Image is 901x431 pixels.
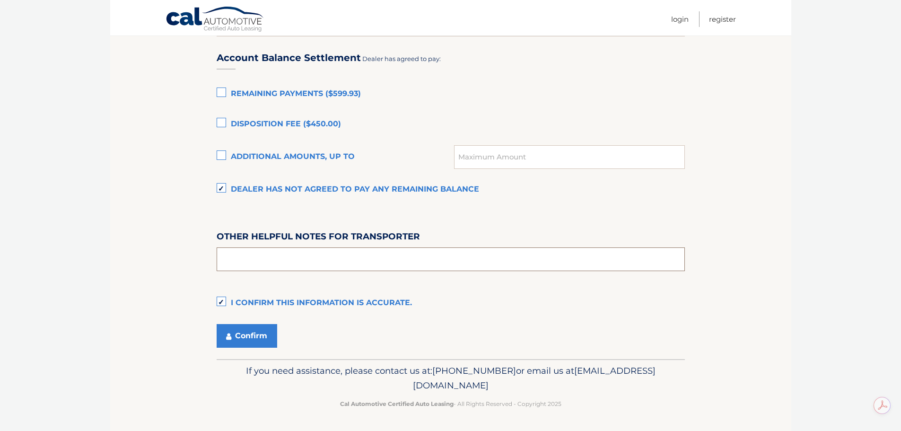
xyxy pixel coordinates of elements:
a: Register [709,11,736,27]
label: I confirm this information is accurate. [217,294,685,313]
label: Additional amounts, up to [217,148,455,167]
label: Other helpful notes for transporter [217,229,420,247]
a: Cal Automotive [166,6,265,34]
p: If you need assistance, please contact us at: or email us at [223,363,679,394]
span: [PHONE_NUMBER] [432,365,516,376]
span: Dealer has agreed to pay: [362,55,441,62]
label: Disposition Fee ($450.00) [217,115,685,134]
label: Remaining Payments ($599.93) [217,85,685,104]
p: - All Rights Reserved - Copyright 2025 [223,399,679,409]
a: Login [671,11,689,27]
button: Confirm [217,324,277,348]
h3: Account Balance Settlement [217,52,361,64]
input: Maximum Amount [454,145,684,169]
label: Dealer has not agreed to pay any remaining balance [217,180,685,199]
strong: Cal Automotive Certified Auto Leasing [340,400,454,407]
